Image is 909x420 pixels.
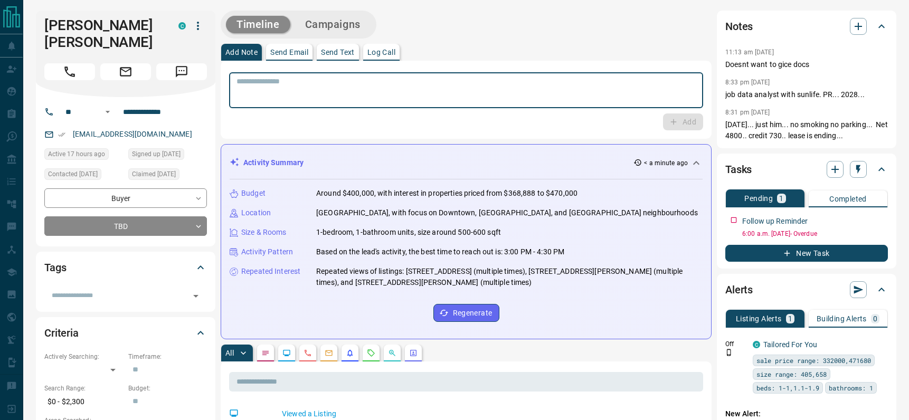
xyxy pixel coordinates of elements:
[128,384,207,393] p: Budget:
[44,216,207,236] div: TBD
[753,341,760,348] div: condos.ca
[316,227,501,238] p: 1-bedroom, 1-bathroom units, size around 500-600 sqft
[44,255,207,280] div: Tags
[44,188,207,208] div: Buyer
[226,16,290,33] button: Timeline
[241,266,300,277] p: Repeated Interest
[829,195,867,203] p: Completed
[316,246,564,257] p: Based on the lead's activity, the best time to reach out is: 3:00 PM - 4:30 PM
[829,383,873,393] span: bathrooms: 1
[132,149,181,159] span: Signed up [DATE]
[388,349,396,357] svg: Opportunities
[261,349,270,357] svg: Notes
[44,168,123,183] div: Mon Aug 18 2025
[725,157,888,182] div: Tasks
[725,408,888,419] p: New Alert:
[188,289,203,303] button: Open
[282,408,699,419] p: Viewed a Listing
[725,277,888,302] div: Alerts
[736,315,782,322] p: Listing Alerts
[225,349,234,357] p: All
[282,349,291,357] svg: Lead Browsing Activity
[128,168,207,183] div: Wed Feb 15 2023
[779,195,783,202] p: 1
[433,304,499,322] button: Regenerate
[58,131,65,138] svg: Email Verified
[725,349,733,356] svg: Push Notification Only
[409,349,418,357] svg: Agent Actions
[44,148,123,163] div: Mon Aug 18 2025
[367,349,375,357] svg: Requests
[725,161,752,178] h2: Tasks
[763,340,817,349] a: Tailored For You
[725,89,888,100] p: job data analyst with sunlife. PR... 2028...
[321,49,355,56] p: Send Text
[73,130,192,138] a: [EMAIL_ADDRESS][DOMAIN_NAME]
[316,266,703,288] p: Repeated views of listings: [STREET_ADDRESS] (multiple times), [STREET_ADDRESS][PERSON_NAME] (mul...
[44,324,79,341] h2: Criteria
[367,49,395,56] p: Log Call
[295,16,371,33] button: Campaigns
[725,245,888,262] button: New Task
[725,18,753,35] h2: Notes
[744,195,773,202] p: Pending
[241,246,293,257] p: Activity Pattern
[742,229,888,238] p: 6:00 a.m. [DATE] - Overdue
[725,49,774,56] p: 11:13 am [DATE]
[817,315,867,322] p: Building Alerts
[48,149,105,159] span: Active 17 hours ago
[225,49,258,56] p: Add Note
[788,315,792,322] p: 1
[725,79,770,86] p: 8:33 pm [DATE]
[241,227,287,238] p: Size & Rooms
[132,169,176,179] span: Claimed [DATE]
[156,63,207,80] span: Message
[241,207,271,218] p: Location
[725,339,746,349] p: Off
[756,355,871,366] span: sale price range: 332000,471680
[725,119,888,141] p: [DATE]... just him... no smoking no parking... Net 4800.. credit 730.. lease is ending...
[48,169,98,179] span: Contacted [DATE]
[316,188,577,199] p: Around $400,000, with interest in properties priced from $368,888 to $470,000
[241,188,266,199] p: Budget
[44,393,123,411] p: $0 - $2,300
[756,369,827,379] span: size range: 405,658
[178,22,186,30] div: condos.ca
[128,352,207,361] p: Timeframe:
[325,349,333,357] svg: Emails
[644,158,688,168] p: < a minute ago
[230,153,703,173] div: Activity Summary< a minute ago
[725,281,753,298] h2: Alerts
[873,315,877,322] p: 0
[44,63,95,80] span: Call
[44,259,66,276] h2: Tags
[304,349,312,357] svg: Calls
[100,63,151,80] span: Email
[725,14,888,39] div: Notes
[101,106,114,118] button: Open
[44,352,123,361] p: Actively Searching:
[316,207,698,218] p: [GEOGRAPHIC_DATA], with focus on Downtown, [GEOGRAPHIC_DATA], and [GEOGRAPHIC_DATA] neighbourhoods
[44,384,123,393] p: Search Range:
[44,17,163,51] h1: [PERSON_NAME] [PERSON_NAME]
[243,157,304,168] p: Activity Summary
[725,109,770,116] p: 8:31 pm [DATE]
[44,320,207,346] div: Criteria
[128,148,207,163] div: Wed Feb 15 2023
[270,49,308,56] p: Send Email
[725,59,888,70] p: Doesnt want to gice docs
[346,349,354,357] svg: Listing Alerts
[756,383,819,393] span: beds: 1-1,1.1-1.9
[742,216,808,227] p: Follow up Reminder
